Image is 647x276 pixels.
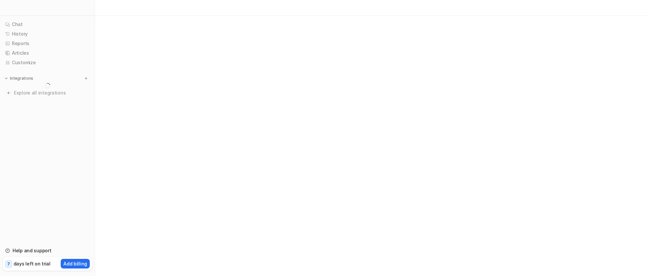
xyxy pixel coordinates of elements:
[3,246,92,255] a: Help and support
[61,259,90,268] button: Add billing
[3,75,35,82] button: Integrations
[5,90,12,96] img: explore all integrations
[3,88,92,97] a: Explore all integrations
[63,260,87,267] p: Add billing
[3,39,92,48] a: Reports
[3,29,92,39] a: History
[14,260,50,267] p: days left on trial
[84,76,88,81] img: menu_add.svg
[7,261,10,267] p: 7
[10,76,33,81] p: Integrations
[3,48,92,58] a: Articles
[4,76,9,81] img: expand menu
[3,58,92,67] a: Customize
[3,20,92,29] a: Chat
[14,88,89,98] span: Explore all integrations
